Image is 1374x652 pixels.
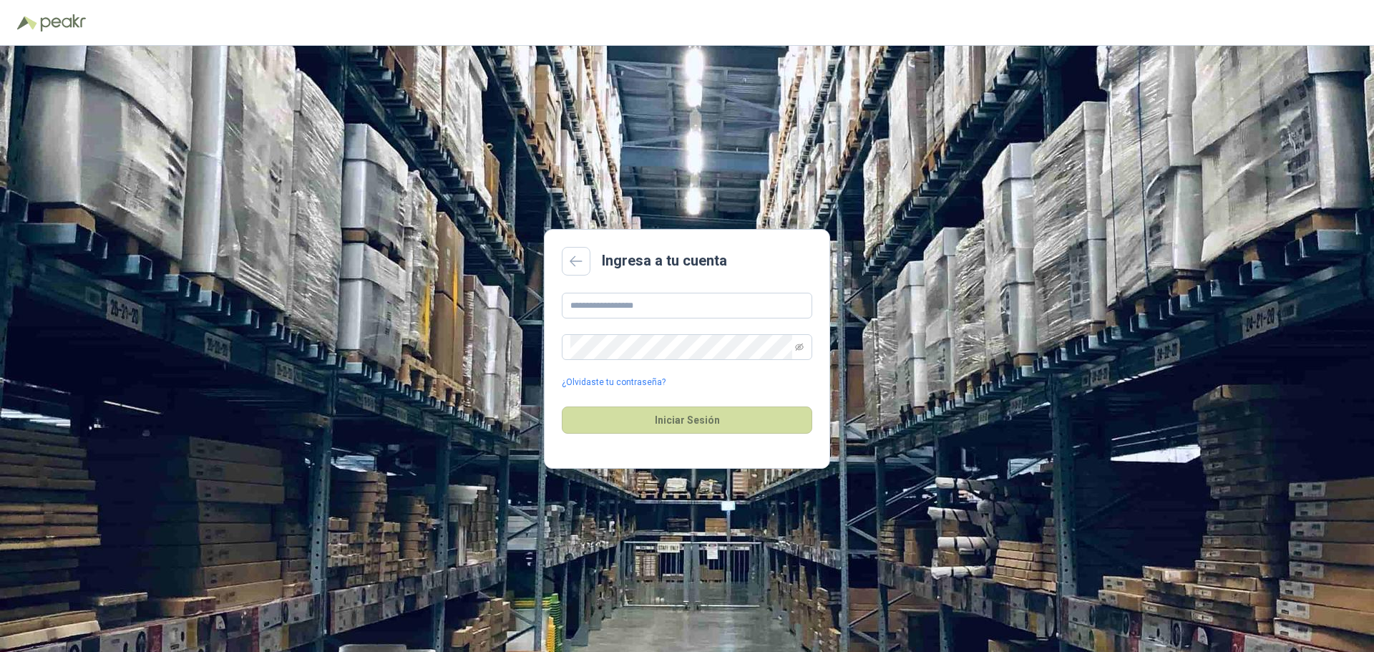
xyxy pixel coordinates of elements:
a: ¿Olvidaste tu contraseña? [562,376,666,389]
img: Logo [17,16,37,30]
button: Iniciar Sesión [562,407,812,434]
span: eye-invisible [795,343,804,351]
h2: Ingresa a tu cuenta [602,250,727,272]
img: Peakr [40,14,86,31]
